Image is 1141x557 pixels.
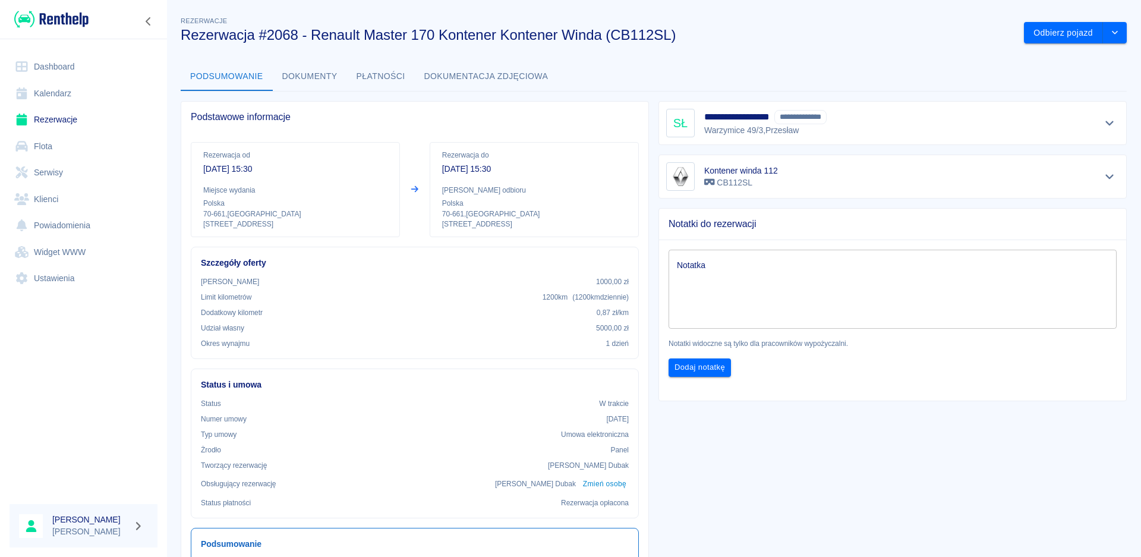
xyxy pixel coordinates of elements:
[561,429,629,440] p: Umowa elektroniczna
[669,218,1117,230] span: Notatki do rezerwacji
[181,17,227,24] span: Rezerwacje
[181,62,273,91] button: Podsumowanie
[10,133,157,160] a: Flota
[14,10,89,29] img: Renthelp logo
[581,476,629,493] button: Zmień osobę
[415,62,558,91] button: Dokumentacja zdjęciowa
[201,460,267,471] p: Tworzący rezerwację
[10,239,157,266] a: Widget WWW
[596,323,629,333] p: 5000,00 zł
[548,460,629,471] p: [PERSON_NAME] Dubak
[203,150,387,161] p: Rezerwacja od
[273,62,347,91] button: Dokumenty
[140,14,157,29] button: Zwiń nawigację
[704,177,778,189] p: CB112SL
[201,429,237,440] p: Typ umowy
[201,414,247,424] p: Numer umowy
[442,185,626,196] p: [PERSON_NAME] odbioru
[669,358,731,377] button: Dodaj notatkę
[543,292,629,303] p: 1200 km
[181,27,1014,43] h3: Rezerwacja #2068 - Renault Master 170 Kontener Kontener Winda (CB112SL)
[201,292,251,303] p: Limit kilometrów
[203,163,387,175] p: [DATE] 15:30
[606,414,629,424] p: [DATE]
[191,111,639,123] span: Podstawowe informacje
[1103,22,1127,44] button: drop-down
[572,293,629,301] span: ( 1200 km dziennie )
[597,307,629,318] p: 0,87 zł /km
[347,62,415,91] button: Płatności
[201,498,251,508] p: Status płatności
[669,165,692,188] img: Image
[201,379,629,391] h6: Status i umowa
[201,257,629,269] h6: Szczegóły oferty
[52,525,128,538] p: [PERSON_NAME]
[201,538,629,550] h6: Podsumowanie
[442,150,626,161] p: Rezerwacja do
[596,276,629,287] p: 1000,00 zł
[669,338,1117,349] p: Notatki widoczne są tylko dla pracowników wypożyczalni.
[704,165,778,177] h6: Kontener winda 112
[201,338,250,349] p: Okres wynajmu
[495,479,576,489] p: [PERSON_NAME] Dubak
[561,498,629,508] p: Rezerwacja opłacona
[442,163,626,175] p: [DATE] 15:30
[442,198,626,209] p: Polska
[201,479,276,489] p: Obsługujący rezerwację
[203,209,387,219] p: 70-661 , [GEOGRAPHIC_DATA]
[10,54,157,80] a: Dashboard
[606,338,629,349] p: 1 dzień
[203,219,387,229] p: [STREET_ADDRESS]
[1100,168,1120,185] button: Pokaż szczegóły
[10,80,157,107] a: Kalendarz
[611,445,629,455] p: Panel
[10,10,89,29] a: Renthelp logo
[52,514,128,525] h6: [PERSON_NAME]
[1100,115,1120,131] button: Pokaż szczegóły
[203,198,387,209] p: Polska
[10,212,157,239] a: Powiadomienia
[666,109,695,137] div: SŁ
[442,219,626,229] p: [STREET_ADDRESS]
[10,159,157,186] a: Serwisy
[10,265,157,292] a: Ustawienia
[201,445,221,455] p: Żrodło
[203,185,387,196] p: Miejsce wydania
[599,398,629,409] p: W trakcie
[201,323,244,333] p: Udział własny
[10,106,157,133] a: Rezerwacje
[201,398,221,409] p: Status
[201,276,259,287] p: [PERSON_NAME]
[704,124,827,137] p: Warzymice 49/3 , Przesław
[10,186,157,213] a: Klienci
[201,307,263,318] p: Dodatkowy kilometr
[1024,22,1103,44] button: Odbierz pojazd
[442,209,626,219] p: 70-661 , [GEOGRAPHIC_DATA]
